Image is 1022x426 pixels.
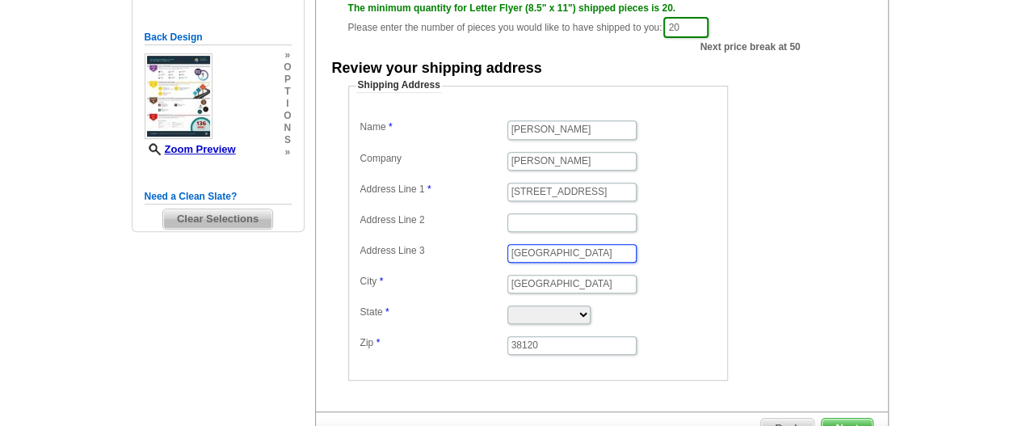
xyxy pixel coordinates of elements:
[163,209,272,229] span: Clear Selections
[145,30,292,45] h5: Back Design
[699,50,1022,426] iframe: LiveChat chat widget
[284,122,291,134] span: n
[356,78,442,93] legend: Shipping Address
[348,1,856,15] div: The minimum quantity for Letter Flyer (8.5" x 11") shipped pieces is 20.
[360,183,506,196] label: Address Line 1
[360,120,506,134] label: Name
[284,110,291,122] span: o
[145,189,292,205] h5: Need a Clean Slate?
[360,244,506,258] label: Address Line 3
[360,213,506,227] label: Address Line 2
[284,74,291,86] span: p
[360,275,506,289] label: City
[360,152,506,166] label: Company
[700,40,800,54] span: Next price break at 50
[284,134,291,146] span: s
[284,146,291,158] span: »
[145,53,212,139] img: small-thumb.jpg
[284,86,291,98] span: t
[360,306,506,319] label: State
[360,336,506,350] label: Zip
[284,98,291,110] span: i
[332,58,542,79] div: Review your shipping address
[284,61,291,74] span: o
[145,143,236,155] a: Zoom Preview
[348,1,856,40] div: Please enter the number of pieces you would like to have shipped to you:
[284,49,291,61] span: »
